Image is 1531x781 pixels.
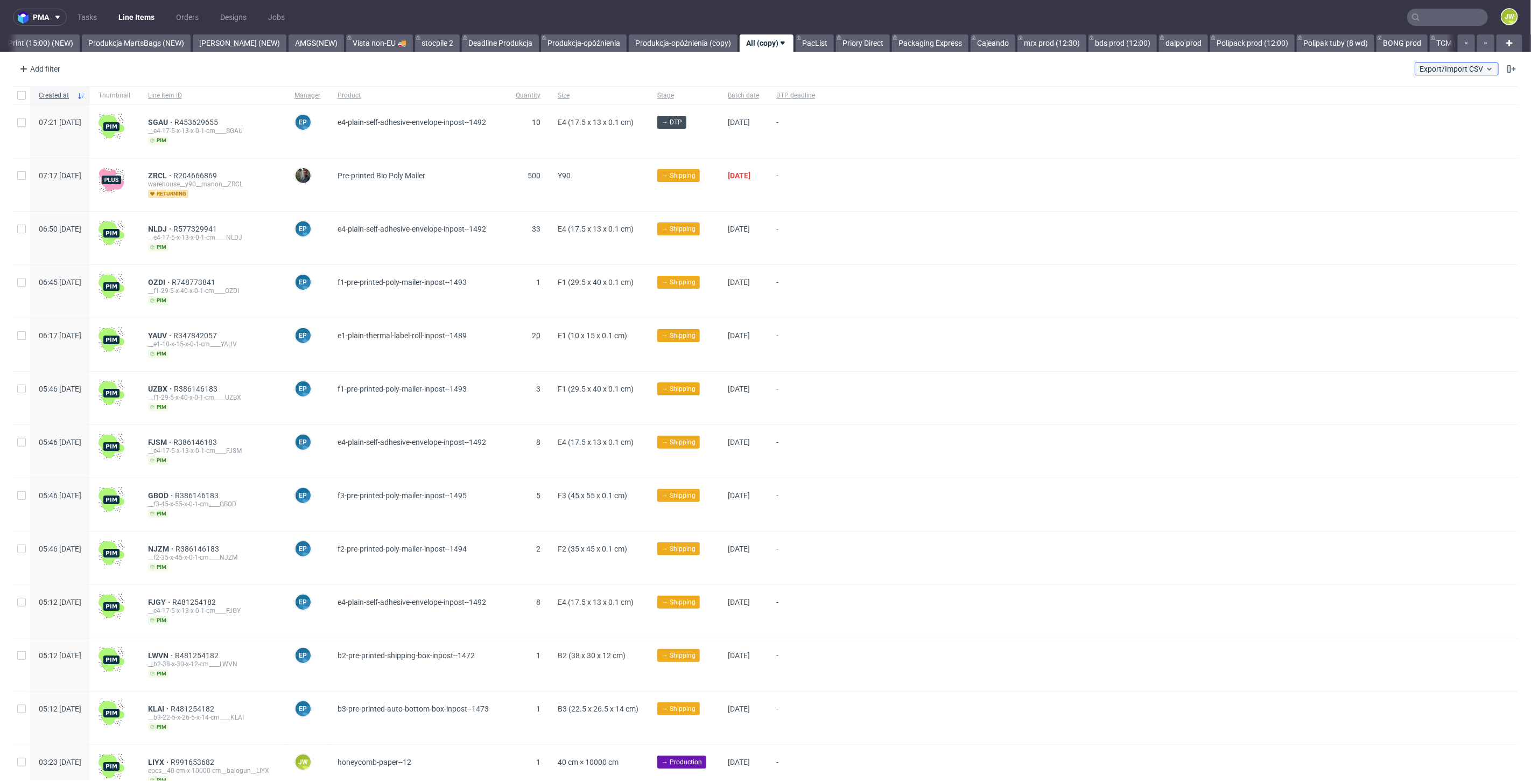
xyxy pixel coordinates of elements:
[262,9,291,26] a: Jobs
[148,713,277,722] div: __b3-22-5-x-26-5-x-14-cm____KLAI
[39,758,81,766] span: 03:23 [DATE]
[173,171,219,180] a: R204666869
[558,118,634,127] span: E4 (17.5 x 13 x 0.1 cm)
[1502,9,1517,24] figcaption: JW
[175,545,221,553] a: R386146183
[148,331,173,340] a: YAUV
[776,705,815,731] span: -
[296,488,311,503] figcaption: EP
[662,704,696,714] span: → Shipping
[148,385,174,393] a: UZBX
[148,553,277,562] div: __f2-35-x-45-x-0-1-cm____NJZM
[536,438,540,447] span: 8
[172,278,217,287] span: R748773841
[148,136,168,145] span: pim
[662,491,696,500] span: → Shipping
[558,171,573,180] span: Y90.
[39,278,81,287] span: 06:45 [DATE]
[296,541,311,556] figcaption: EP
[971,34,1015,52] a: Cajeando
[558,225,634,233] span: E4 (17.5 x 13 x 0.1 cm)
[536,705,540,713] span: 1
[39,545,81,553] span: 05:46 [DATE]
[728,118,750,127] span: [DATE]
[148,350,168,358] span: pim
[662,437,696,447] span: → Shipping
[1420,65,1494,73] span: Export/Import CSV
[99,91,131,100] span: Thumbnail
[148,500,277,508] div: __f3-45-x-55-x-0-1-cm____GBOD
[728,598,750,606] span: [DATE]
[39,598,81,606] span: 05:12 [DATE]
[82,34,191,52] a: Produkcja MartsBags (NEW)
[148,670,168,678] span: pim
[657,91,711,100] span: Stage
[338,491,467,500] span: f3-pre-printed-poly-mailer-inpost--1495
[338,118,486,127] span: e4-plain-self-adhesive-envelope-inpost--1492
[148,616,168,625] span: pim
[662,224,696,234] span: → Shipping
[728,491,750,500] span: [DATE]
[171,758,216,766] span: R991653682
[148,233,277,242] div: __e4-17-5-x-13-x-0-1-cm____NLDJ
[99,167,124,193] img: plus-icon.676465ae8f3a83198b3f.png
[148,545,175,553] a: NJZM
[148,766,277,775] div: epcs__40-cm-x-10000-cm__balogun__LIYX
[662,651,696,660] span: → Shipping
[558,651,626,660] span: B2 (38 x 30 x 12 cm)
[1088,34,1157,52] a: bds prod (12:00)
[174,385,220,393] span: R386146183
[516,91,540,100] span: Quantity
[99,540,124,566] img: wHgJFi1I6lmhQAAAABJRU5ErkJggg==
[536,651,540,660] span: 1
[558,598,634,606] span: E4 (17.5 x 13 x 0.1 cm)
[532,225,540,233] span: 33
[148,651,175,660] a: LWVN
[338,651,475,660] span: b2-pre-printed-shipping-box-inpost--1472
[662,384,696,394] span: → Shipping
[662,597,696,607] span: → Shipping
[148,243,168,252] span: pim
[39,438,81,447] span: 05:46 [DATE]
[148,180,277,189] div: warehouse__y90__manon__ZRCL
[338,278,467,287] span: f1-pre-printed-poly-mailer-inpost--1493
[170,9,205,26] a: Orders
[148,91,277,100] span: Line item ID
[33,13,49,21] span: pma
[728,758,750,766] span: [DATE]
[175,491,221,500] a: R386146183
[39,225,81,233] span: 06:50 [DATE]
[728,331,750,340] span: [DATE]
[18,11,33,24] img: logo
[836,34,890,52] a: Priory Direct
[99,487,124,513] img: wHgJFi1I6lmhQAAAABJRU5ErkJggg==
[39,118,81,127] span: 07:21 [DATE]
[338,758,411,766] span: honeycomb-paper--12
[15,60,62,78] div: Add filter
[536,758,540,766] span: 1
[99,754,124,779] img: wHgJFi1I6lmhQAAAABJRU5ErkJggg==
[148,447,277,455] div: __e4-17-5-x-13-x-0-1-cm____FJSM
[776,491,815,518] span: -
[776,385,815,412] span: -
[99,700,124,726] img: wHgJFi1I6lmhQAAAABJRU5ErkJggg==
[338,171,425,180] span: Pre-printed Bio Poly Mailer
[728,91,759,100] span: Batch date
[776,438,815,465] span: -
[296,275,311,290] figcaption: EP
[171,705,216,713] span: R481254182
[148,510,168,518] span: pim
[175,651,221,660] span: R481254182
[148,278,172,287] a: OZDI
[892,34,968,52] a: Packaging Express
[148,287,277,295] div: __f1-29-5-x-40-x-0-1-cm____OZDI
[39,651,81,660] span: 05:12 [DATE]
[39,91,73,100] span: Created at
[148,598,172,606] a: FJGY
[294,91,320,100] span: Manager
